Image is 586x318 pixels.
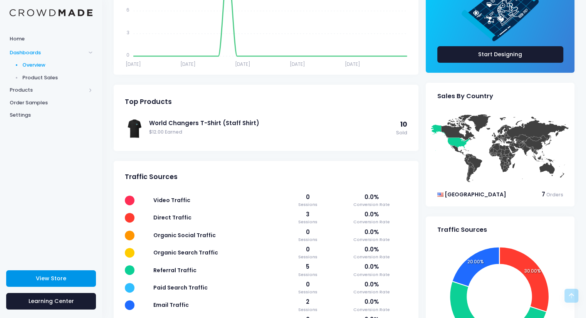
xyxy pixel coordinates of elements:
[336,201,407,208] span: Conversion Rate
[542,190,545,198] span: 7
[437,92,493,100] span: Sales By Country
[149,129,392,136] span: $12.00 Earned
[336,236,407,243] span: Conversion Rate
[126,6,129,13] tspan: 6
[290,60,305,67] tspan: [DATE]
[10,86,86,94] span: Products
[287,263,329,271] span: 5
[10,111,92,119] span: Settings
[336,193,407,201] span: 0.0%
[287,236,329,243] span: Sessions
[445,191,506,198] span: [GEOGRAPHIC_DATA]
[400,120,407,129] span: 10
[287,245,329,254] span: 0
[180,60,196,67] tspan: [DATE]
[336,280,407,289] span: 0.0%
[126,60,141,67] tspan: [DATE]
[336,254,407,260] span: Conversion Rate
[336,245,407,254] span: 0.0%
[10,99,92,107] span: Order Samples
[6,270,96,287] a: View Store
[6,293,96,310] a: Learning Center
[287,271,329,278] span: Sessions
[396,129,407,137] span: Sold
[149,119,392,127] a: World Changers T-Shirt (Staff Shirt)
[437,46,563,63] a: Start Designing
[546,191,563,198] span: Orders
[336,289,407,295] span: Conversion Rate
[287,228,329,236] span: 0
[125,173,178,181] span: Traffic Sources
[36,274,66,282] span: View Store
[287,298,329,306] span: 2
[10,9,92,17] img: Logo
[287,219,329,225] span: Sessions
[127,29,129,35] tspan: 3
[287,201,329,208] span: Sessions
[336,271,407,278] span: Conversion Rate
[336,263,407,271] span: 0.0%
[10,49,86,57] span: Dashboards
[153,214,191,221] span: Direct Traffic
[10,35,92,43] span: Home
[22,74,93,82] span: Product Sales
[153,249,218,256] span: Organic Search Traffic
[344,60,360,67] tspan: [DATE]
[126,52,129,58] tspan: 0
[22,61,93,69] span: Overview
[287,289,329,295] span: Sessions
[336,210,407,219] span: 0.0%
[336,298,407,306] span: 0.0%
[153,231,216,239] span: Organic Social Traffic
[287,280,329,289] span: 0
[336,306,407,313] span: Conversion Rate
[287,306,329,313] span: Sessions
[336,228,407,236] span: 0.0%
[287,254,329,260] span: Sessions
[153,301,189,309] span: Email Traffic
[153,196,190,204] span: Video Traffic
[153,266,196,274] span: Referral Traffic
[437,226,487,234] span: Traffic Sources
[287,210,329,219] span: 3
[125,98,172,106] span: Top Products
[153,284,208,291] span: Paid Search Traffic
[336,219,407,225] span: Conversion Rate
[235,60,250,67] tspan: [DATE]
[287,193,329,201] span: 0
[29,297,74,305] span: Learning Center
